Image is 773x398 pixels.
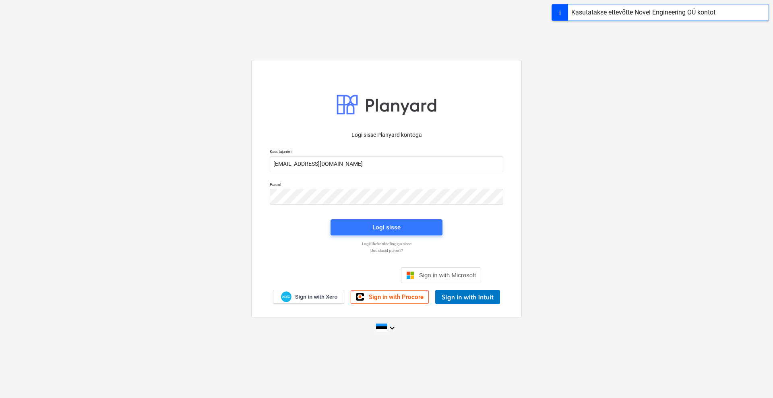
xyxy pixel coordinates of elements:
[266,248,507,253] a: Unustasid parooli?
[387,323,397,333] i: keyboard_arrow_down
[331,219,442,235] button: Logi sisse
[295,293,337,301] span: Sign in with Xero
[270,131,503,139] p: Logi sisse Planyard kontoga
[372,222,401,233] div: Logi sisse
[369,293,424,301] span: Sign in with Procore
[419,272,476,278] span: Sign in with Microsoft
[270,156,503,172] input: Kasutajanimi
[351,290,429,304] a: Sign in with Procore
[273,290,345,304] a: Sign in with Xero
[270,182,503,189] p: Parool
[288,266,399,284] iframe: Sisselogimine Google'i nupu abil
[281,291,291,302] img: Xero logo
[571,8,715,17] div: Kasutatakse ettevõtte Novel Engineering OÜ kontot
[406,271,414,279] img: Microsoft logo
[270,149,503,156] p: Kasutajanimi
[266,241,507,246] a: Logi ühekordse lingiga sisse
